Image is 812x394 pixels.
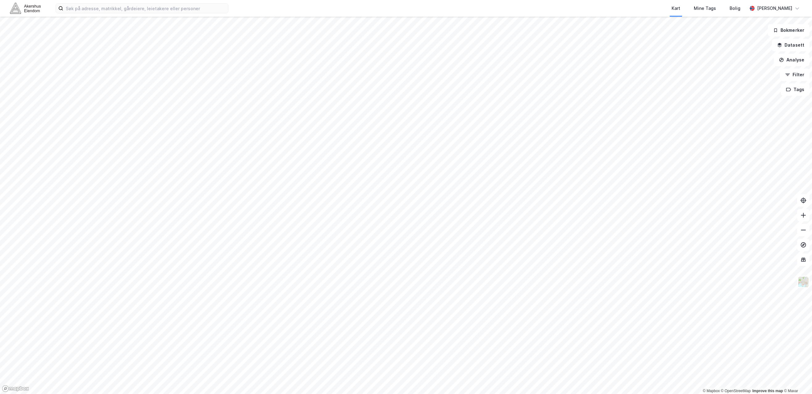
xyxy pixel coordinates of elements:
[703,389,720,393] a: Mapbox
[781,364,812,394] div: Kontrollprogram for chat
[694,5,716,12] div: Mine Tags
[63,4,228,13] input: Søk på adresse, matrikkel, gårdeiere, leietakere eller personer
[2,385,29,392] a: Mapbox homepage
[752,389,783,393] a: Improve this map
[721,389,751,393] a: OpenStreetMap
[781,364,812,394] iframe: Chat Widget
[780,69,810,81] button: Filter
[797,276,809,288] img: Z
[10,3,41,14] img: akershus-eiendom-logo.9091f326c980b4bce74ccdd9f866810c.svg
[781,83,810,96] button: Tags
[774,54,810,66] button: Analyse
[768,24,810,36] button: Bokmerker
[672,5,680,12] div: Kart
[730,5,740,12] div: Bolig
[772,39,810,51] button: Datasett
[757,5,792,12] div: [PERSON_NAME]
